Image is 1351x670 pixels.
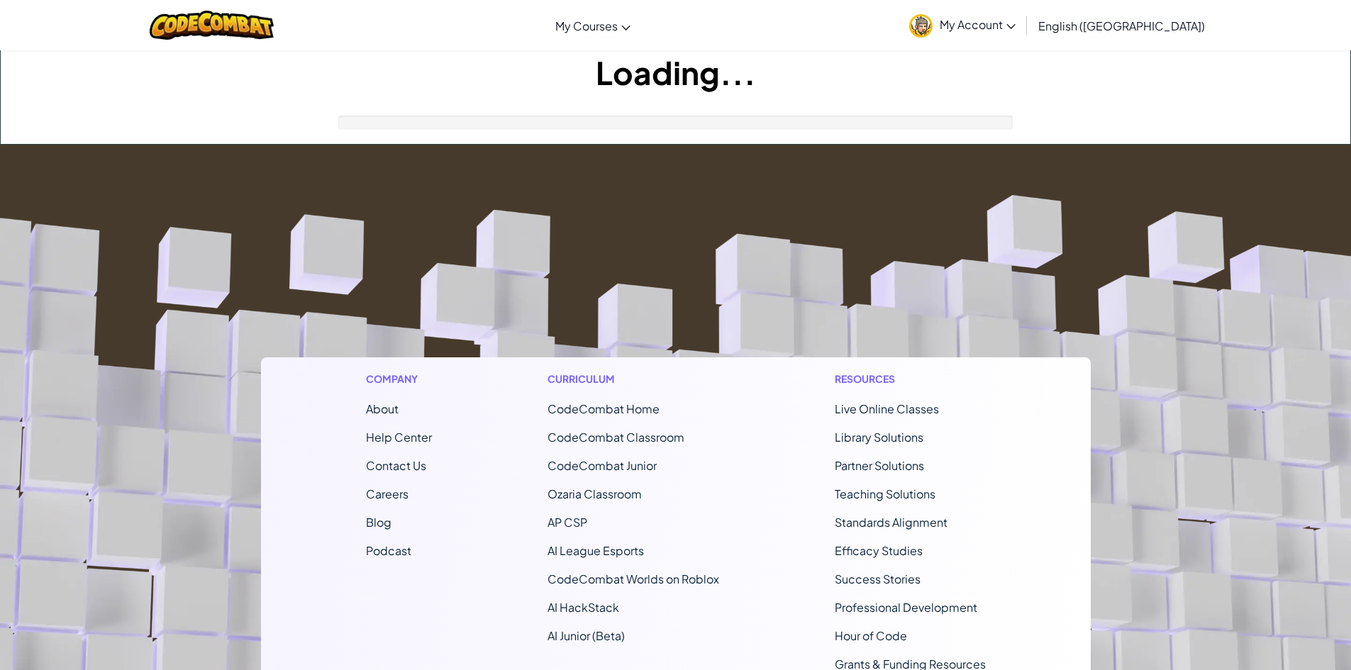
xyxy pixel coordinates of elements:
h1: Loading... [1,50,1350,94]
a: Efficacy Studies [835,543,923,558]
span: CodeCombat Home [547,401,660,416]
a: About [366,401,399,416]
a: Partner Solutions [835,458,924,473]
span: English ([GEOGRAPHIC_DATA]) [1038,18,1205,33]
a: Live Online Classes [835,401,939,416]
a: CodeCombat Junior [547,458,657,473]
a: CodeCombat Worlds on Roblox [547,571,719,586]
a: Professional Development [835,600,977,615]
h1: Resources [835,372,986,386]
span: Contact Us [366,458,426,473]
img: avatar [909,14,933,38]
a: English ([GEOGRAPHIC_DATA]) [1031,6,1212,45]
a: Help Center [366,430,432,445]
a: Library Solutions [835,430,923,445]
a: CodeCombat Classroom [547,430,684,445]
a: Hour of Code [835,628,907,643]
img: CodeCombat logo [150,11,274,40]
h1: Curriculum [547,372,719,386]
a: Success Stories [835,571,921,586]
a: My Account [902,3,1023,48]
span: My Courses [555,18,618,33]
a: Careers [366,486,408,501]
a: AI HackStack [547,600,619,615]
a: Blog [366,515,391,530]
span: My Account [940,17,1016,32]
a: AP CSP [547,515,587,530]
a: Standards Alignment [835,515,947,530]
a: AI League Esports [547,543,644,558]
a: Ozaria Classroom [547,486,642,501]
a: Teaching Solutions [835,486,935,501]
a: Podcast [366,543,411,558]
a: AI Junior (Beta) [547,628,625,643]
h1: Company [366,372,432,386]
a: My Courses [548,6,638,45]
